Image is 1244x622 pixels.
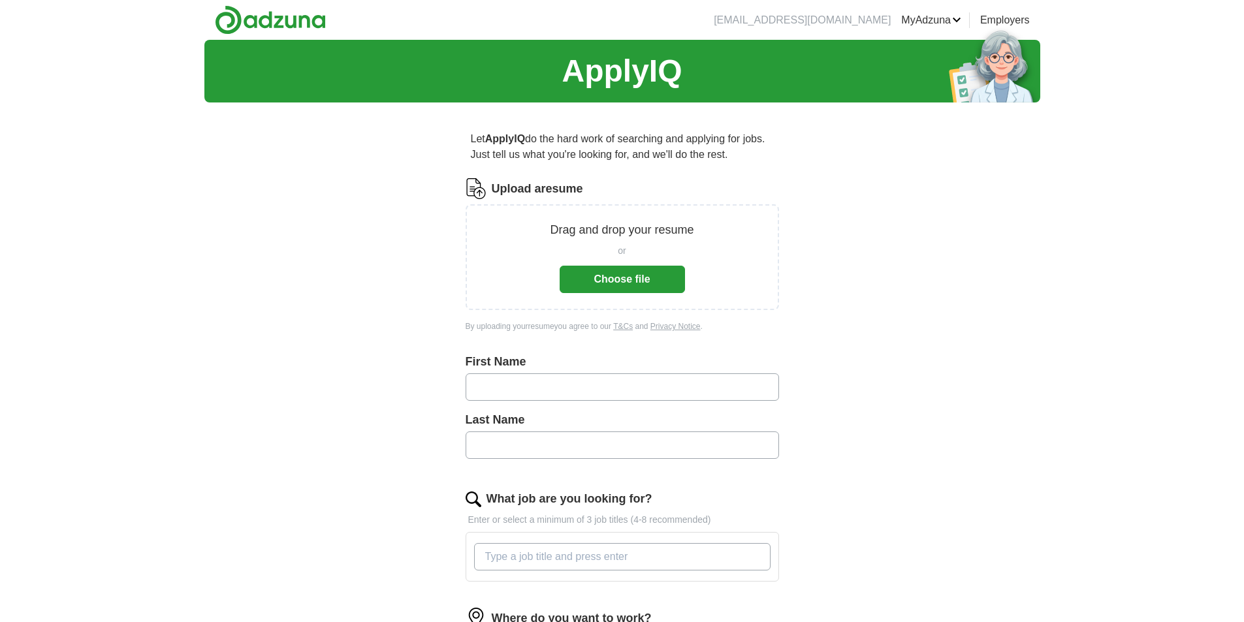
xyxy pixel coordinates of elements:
[466,320,779,332] div: By uploading your resume you agree to our and .
[901,12,961,28] a: MyAdzuna
[466,178,486,199] img: CV Icon
[650,322,701,331] a: Privacy Notice
[560,266,685,293] button: Choose file
[714,12,891,28] li: [EMAIL_ADDRESS][DOMAIN_NAME]
[618,244,626,258] span: or
[466,491,481,507] img: search.png
[466,513,779,527] p: Enter or select a minimum of 3 job titles (4-8 recommended)
[486,490,652,508] label: What job are you looking for?
[485,133,525,144] strong: ApplyIQ
[980,12,1030,28] a: Employers
[215,5,326,35] img: Adzuna logo
[466,353,779,371] label: First Name
[550,221,694,239] p: Drag and drop your resume
[466,411,779,429] label: Last Name
[474,543,771,570] input: Type a job title and press enter
[466,126,779,168] p: Let do the hard work of searching and applying for jobs. Just tell us what you're looking for, an...
[562,48,682,95] h1: ApplyIQ
[613,322,633,331] a: T&Cs
[492,180,583,198] label: Upload a resume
